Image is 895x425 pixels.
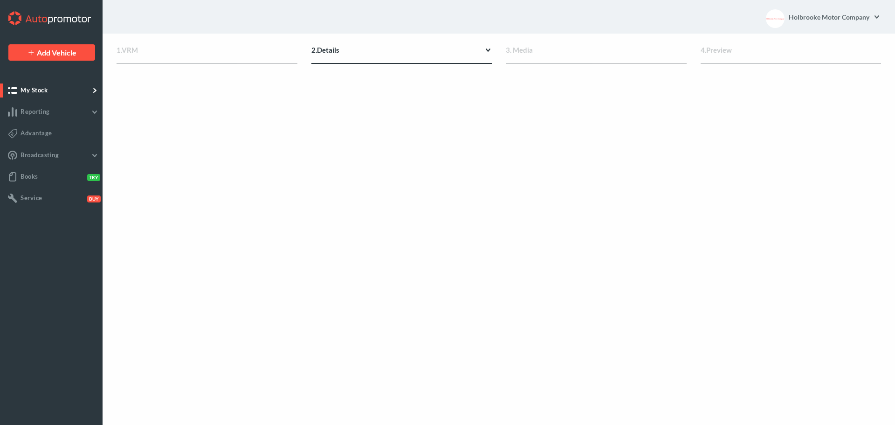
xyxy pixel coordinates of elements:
[117,46,122,54] span: 1.
[311,45,492,64] div: Details
[87,195,101,202] span: Buy
[21,129,52,137] span: Advantage
[513,46,533,54] span: Media
[21,173,38,180] span: Books
[85,173,99,181] button: Try
[311,46,317,54] span: 2.
[21,108,50,115] span: Reporting
[701,46,706,54] span: 4.
[21,86,48,94] span: My Stock
[85,195,99,202] button: Buy
[87,174,100,181] span: Try
[21,194,42,202] span: Service
[21,151,59,159] span: Broadcasting
[506,46,511,54] span: 3.
[117,45,297,64] div: VRM
[701,45,881,64] div: Preview
[37,48,76,57] span: Add Vehicle
[788,7,881,26] a: Holbrooke Motor Company
[8,44,95,61] a: Add Vehicle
